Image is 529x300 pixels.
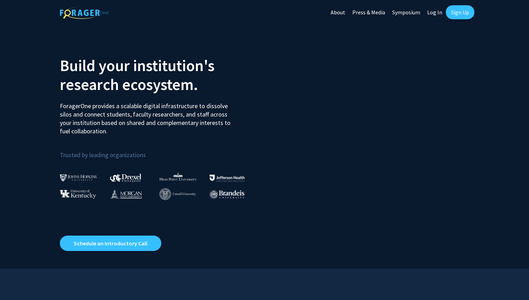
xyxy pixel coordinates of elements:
img: Morgan State University [110,189,142,198]
img: High Point University [160,172,197,181]
img: Cornell University [160,188,196,200]
a: Sign Up [446,5,474,19]
img: Brandeis University [210,190,245,199]
p: Trusted by leading organizations [60,141,259,160]
img: Thomas Jefferson University [210,175,245,181]
h2: Build your institution's research ecosystem. [60,56,259,94]
a: Opens in a new tab [60,236,161,251]
img: University of Kentucky [60,189,96,199]
img: ForagerOne Logo [60,7,109,19]
img: Drexel University [110,174,141,182]
p: ForagerOne provides a scalable digital infrastructure to dissolve silos and connect students, fac... [60,97,235,135]
img: Johns Hopkins University [60,174,97,181]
